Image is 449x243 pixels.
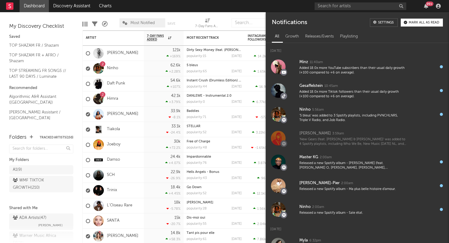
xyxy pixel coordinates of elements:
[107,51,138,56] a: [PERSON_NAME]
[187,216,205,220] a: Dis-moi oui
[266,102,449,126] a: Ninho5:56am'5 bleus' was added to 3 Spotify playlists, including PVNCHLNRS, Triple V Radio, and J...
[170,79,181,83] div: 54.6k
[266,150,449,174] a: Master KG2:00amReleased a new Spotify album - [PERSON_NAME] (feat. [PERSON_NAME] O, [PERSON_NAME]...
[232,131,242,134] div: [DATE]
[272,18,307,27] div: Notifications
[187,201,242,204] div: Ngoze Sisia
[187,186,242,189] div: Go Down
[107,96,118,102] a: Himra
[187,155,211,159] a: Impardonnable
[251,146,278,150] div: ( )
[107,157,120,163] a: Damso
[86,36,132,40] div: Artist
[266,198,449,221] a: Ninho2:00amReleased a new Spotify album - Sale état.
[166,176,181,180] div: -26.9 %
[312,108,324,112] div: 5:56am
[9,109,67,121] a: [PERSON_NAME] Assistant / [GEOGRAPHIC_DATA]
[187,146,207,149] div: popularity: 48
[107,234,138,239] a: [PERSON_NAME]
[187,48,242,52] div: Dirty Sexy Money (feat. Charli XCX & French Montana) - Mesto Remix
[257,223,266,226] span: 2.04k
[299,137,407,147] div: 'New Gears (feat. [PERSON_NAME] & [PERSON_NAME])' was added to 4 Spotify playlists, including Who...
[256,131,264,134] span: 3.22k
[265,131,277,134] span: +49.8 %
[107,142,120,147] a: Joeboy
[9,52,67,64] a: TOP SHAZAM FR + AFRO / Shazam
[266,55,449,79] a: Minz11:40amAdded 18.0x more YouTube subscribers than their usual daily growth (+100 compared to +...
[187,170,242,174] div: Hells Angels - Bonus
[424,4,428,9] button: 99+
[195,23,220,30] div: 7-Day Fans Added (7-Day Fans Added)
[166,54,181,58] div: +169 %
[107,127,120,132] a: Tiakola
[282,31,302,42] div: Growth
[254,161,278,165] div: ( )
[107,173,115,178] a: SCH
[253,191,278,195] div: ( )
[9,156,73,164] div: My Folders
[312,205,324,209] div: 2:00am
[370,18,398,27] a: Settings
[9,145,73,153] input: Search for folders...
[9,67,67,80] a: TOP STREAMING FR SONGS // LAST 90 DAYS / Luminate
[147,34,166,41] span: 7-Day Fans Added
[187,140,210,143] a: Free of Charge
[187,201,213,204] a: [PERSON_NAME]
[187,238,206,241] div: popularity: 61
[171,94,181,98] div: 42.1k
[171,124,181,128] div: 33.1k
[252,100,278,104] div: ( )
[309,238,321,243] div: 6:32pm
[299,113,407,123] div: '5 bleus' was added to 3 Spotify playlists, including PVNCHLNRS, Triple V Radio, and Job Radio.
[257,70,266,73] span: 1.65k
[401,19,443,27] button: Mark all as read
[257,192,265,195] span: 12.1k
[253,237,278,241] div: ( )
[166,146,181,150] div: +72.2 %
[187,116,206,119] div: popularity: 71
[187,48,327,52] a: Dirty Sexy Money (feat. [PERSON_NAME] & French [US_STATE]) - [PERSON_NAME] Remix
[232,222,242,226] div: [DATE]
[232,238,242,241] div: [DATE]
[187,79,242,82] div: Instant Crush (Drumless Edition) (feat. Julian Casablancas)
[13,166,22,173] div: A1 ( 9 )
[9,93,67,106] a: Algorithmic A&R Assistant ([GEOGRAPHIC_DATA])
[170,63,181,67] div: 62.6k
[107,66,118,71] a: Ninho
[337,31,361,42] div: Playlisting
[232,18,277,27] input: Search...
[187,85,207,88] div: popularity: 44
[9,134,27,141] div: Folders
[299,106,311,113] div: Ninho
[232,177,242,180] div: [DATE]
[378,21,394,24] div: Settings
[187,140,242,143] div: Free of Charge
[166,222,181,226] div: -20.7 %
[195,15,220,33] div: 7-Day Fans Added (7-Day Fans Added)
[171,109,181,113] div: 33.9k
[9,205,73,212] div: Shared with Me
[187,55,206,58] div: popularity: 15
[299,187,407,191] div: Released a new Spotify album - Ma plus belle histoire d'amour.
[107,218,119,223] a: SANTA
[299,154,318,161] div: Master KG
[302,31,337,42] div: Releases/Events
[171,185,181,189] div: 18.4k
[310,60,323,65] div: 11:40am
[170,155,181,159] div: 24.4k
[232,146,242,149] div: [DATE]
[187,222,206,226] div: popularity: 55
[9,176,73,192] a: WMF TIKTOK GROWTH(210)
[169,115,181,119] div: -8.1 %
[299,211,407,215] div: Released a new Spotify album - Sale état.
[259,85,268,89] span: 16.9k
[107,203,132,208] a: L'Oiseau Rare
[320,155,332,160] div: 2:00am
[232,207,242,210] div: [DATE]
[315,2,406,10] input: Search for artists
[257,207,265,211] span: 1.56k
[248,34,269,41] div: Instagram Followers
[9,84,73,92] div: Recommended
[166,70,181,73] div: +2.28 %
[341,181,353,186] div: 2:00am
